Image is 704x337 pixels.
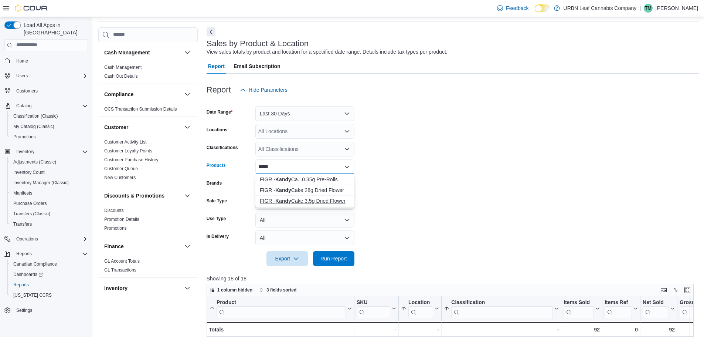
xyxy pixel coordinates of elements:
h3: Cash Management [104,49,150,56]
button: Items Ref [605,299,638,318]
span: Manifests [13,190,32,196]
button: Purchase Orders [7,198,91,209]
button: Compliance [183,90,192,99]
p: URBN Leaf Cannabis Company [564,4,637,13]
span: Report [208,59,225,74]
span: 1 column hidden [217,287,252,293]
a: Promotions [10,132,39,141]
button: Finance [104,243,181,250]
span: New Customers [104,175,136,181]
button: Enter fullscreen [683,286,692,294]
button: Customers [1,85,91,96]
a: My Catalog (Classic) [10,122,57,131]
button: Users [13,71,31,80]
div: Net Sold [643,299,669,306]
span: Run Report [320,255,347,262]
a: Canadian Compliance [10,260,60,269]
button: Users [1,71,91,81]
a: Promotion Details [104,217,139,222]
span: Operations [16,236,38,242]
div: SKU [357,299,390,306]
h3: Customer [104,124,128,131]
div: FIGR - Cake 3.5g Dried Flower [260,197,350,205]
button: Manifests [7,188,91,198]
button: Net Sold [643,299,675,318]
div: Totals [209,325,352,334]
button: Compliance [104,91,181,98]
span: Reports [13,282,29,288]
div: Items Sold [564,299,594,306]
span: Promotions [104,225,127,231]
span: Feedback [506,4,528,12]
div: Product [217,299,346,318]
p: [PERSON_NAME] [656,4,698,13]
button: Run Report [313,251,354,266]
div: View sales totals by product and location for a specified date range. Details include tax types p... [207,48,448,56]
a: Inventory Count [10,168,48,177]
h3: Report [207,85,231,94]
span: [US_STATE] CCRS [13,292,52,298]
div: Classification [451,299,553,306]
button: Reports [13,249,35,258]
span: Manifests [10,189,88,198]
span: Home [16,58,28,64]
label: Products [207,162,226,168]
label: Classifications [207,145,238,151]
button: Promotions [7,132,91,142]
span: Customer Queue [104,166,138,172]
span: Users [16,73,28,79]
label: Locations [207,127,228,133]
a: Purchase Orders [10,199,50,208]
span: Cash Management [104,64,142,70]
button: Inventory [1,146,91,157]
a: Dashboards [10,270,46,279]
a: Customer Queue [104,166,138,171]
span: Users [13,71,88,80]
span: Promotions [13,134,36,140]
span: Customers [16,88,38,94]
span: Purchase Orders [10,199,88,208]
span: Customer Activity List [104,139,147,145]
div: Product [217,299,346,306]
h3: Inventory [104,284,127,292]
span: Customer Loyalty Points [104,148,152,154]
button: Adjustments (Classic) [7,157,91,167]
a: Settings [13,306,35,315]
div: Cash Management [98,63,198,84]
span: Hide Parameters [249,86,288,94]
span: Catalog [13,101,88,110]
button: Catalog [13,101,34,110]
button: My Catalog (Classic) [7,121,91,132]
button: Items Sold [564,299,600,318]
span: Load All Apps in [GEOGRAPHIC_DATA] [21,21,88,36]
div: Items Ref [605,299,632,306]
span: My Catalog (Classic) [13,124,54,129]
a: Cash Management [104,65,142,70]
span: Discounts [104,208,124,213]
button: Discounts & Promotions [183,191,192,200]
span: My Catalog (Classic) [10,122,88,131]
span: TM [645,4,651,13]
a: Feedback [494,1,531,16]
span: Dashboards [13,272,43,277]
a: Transfers [10,220,35,229]
img: Cova [15,4,48,12]
h3: Discounts & Promotions [104,192,164,199]
span: Transfers (Classic) [13,211,50,217]
button: Catalog [1,101,91,111]
span: 3 fields sorted [266,287,296,293]
button: 3 fields sorted [256,286,299,294]
span: Inventory [13,147,88,156]
a: Promotions [104,226,127,231]
button: Classification [444,299,559,318]
a: Classification (Classic) [10,112,61,121]
div: Classification [451,299,553,318]
button: Location [401,299,439,318]
div: - [357,325,396,334]
div: FIGR - Ca...0.35g Pre-Rolls [260,176,350,183]
span: OCS Transaction Submission Details [104,106,177,112]
a: Home [13,57,31,65]
button: Finance [183,242,192,251]
a: Discounts [104,208,124,213]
